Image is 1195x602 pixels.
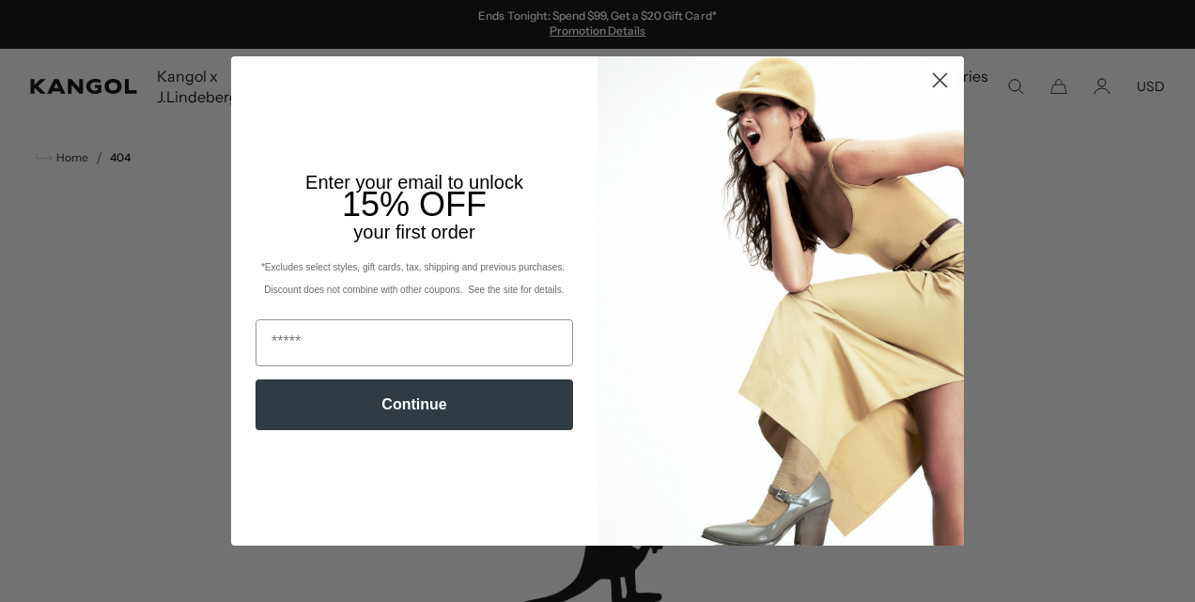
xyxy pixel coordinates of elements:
[353,222,474,242] span: your first order
[261,262,567,295] span: *Excludes select styles, gift cards, tax, shipping and previous purchases. Discount does not comb...
[342,185,487,224] span: 15% OFF
[256,319,573,366] input: Email
[923,64,956,97] button: Close dialog
[256,379,573,430] button: Continue
[305,172,523,193] span: Enter your email to unlock
[597,56,964,545] img: 93be19ad-e773-4382-80b9-c9d740c9197f.jpeg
